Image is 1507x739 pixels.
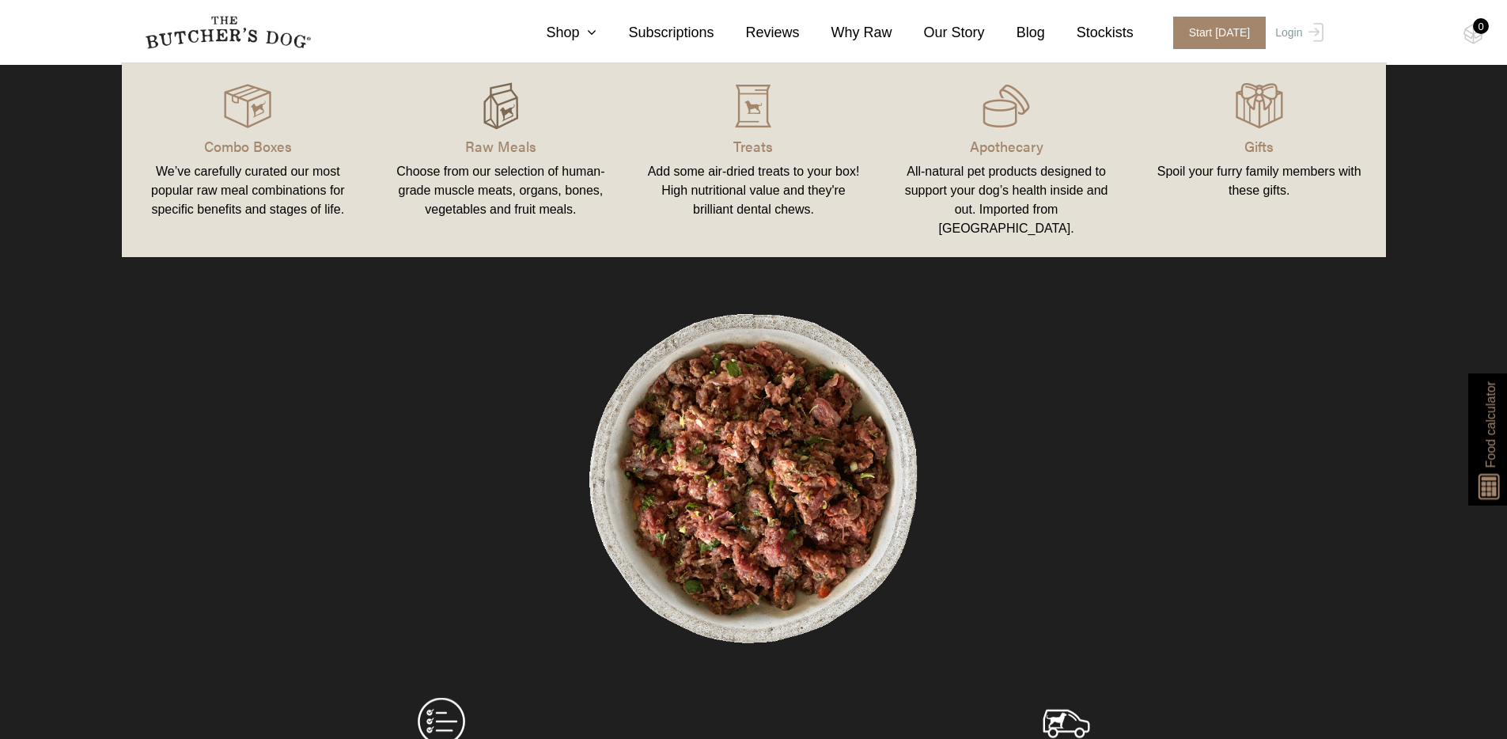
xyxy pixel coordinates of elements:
[892,22,985,44] a: Our Story
[534,259,973,698] img: TBD_Before_After.gif
[122,79,375,241] a: Combo Boxes We’ve carefully curated our most popular raw meal combinations for specific benefits ...
[1133,79,1386,241] a: Gifts Spoil your furry family members with these gifts.
[514,22,596,44] a: Shop
[800,22,892,44] a: Why Raw
[646,135,861,157] p: Treats
[141,162,356,219] div: We’ve carefully curated our most popular raw meal combinations for specific benefits and stages o...
[1271,17,1323,49] a: Login
[157,92,170,104] img: tab_keywords_by_traffic_grey.svg
[1152,162,1367,200] div: Spoil your furry family members with these gifts.
[985,22,1045,44] a: Blog
[1157,17,1272,49] a: Start [DATE]
[646,162,861,219] div: Add some air-dried treats to your box! High nutritional value and they're brilliant dental chews.
[596,22,714,44] a: Subscriptions
[374,79,627,241] a: Raw Meals Choose from our selection of human-grade muscle meats, organs, bones, vegetables and fr...
[60,93,142,104] div: Domain Overview
[393,135,608,157] p: Raw Meals
[43,92,55,104] img: tab_domain_overview_orange.svg
[1463,24,1483,44] img: TBD_Cart-Empty.png
[393,162,608,219] div: Choose from our selection of human-grade muscle meats, organs, bones, vegetables and fruit meals.
[1152,135,1367,157] p: Gifts
[44,25,78,38] div: v 4.0.25
[1045,22,1134,44] a: Stockists
[25,25,38,38] img: logo_orange.svg
[627,79,880,241] a: Treats Add some air-dried treats to your box! High nutritional value and they're brilliant dental...
[714,22,800,44] a: Reviews
[1173,17,1267,49] span: Start [DATE]
[880,79,1133,241] a: Apothecary All-natural pet products designed to support your dog’s health inside and out. Importe...
[1481,381,1500,468] span: Food calculator
[25,41,38,54] img: website_grey.svg
[1473,18,1489,34] div: 0
[141,135,356,157] p: Combo Boxes
[899,135,1114,157] p: Apothecary
[175,93,267,104] div: Keywords by Traffic
[41,41,174,54] div: Domain: [DOMAIN_NAME]
[899,162,1114,238] div: All-natural pet products designed to support your dog’s health inside and out. Imported from [GEO...
[477,82,524,130] img: TBD_build-A-Box_Hover.png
